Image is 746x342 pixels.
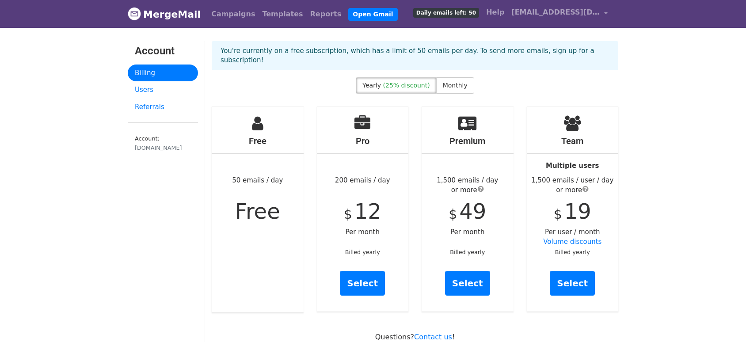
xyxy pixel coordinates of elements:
[554,206,562,222] span: $
[422,175,514,195] div: 1,500 emails / day or more
[317,136,409,146] h4: Pro
[445,271,490,296] a: Select
[410,4,483,21] a: Daily emails left: 50
[546,162,599,170] strong: Multiple users
[483,4,508,21] a: Help
[128,81,198,99] a: Users
[450,249,485,255] small: Billed yearly
[527,106,619,312] div: Per user / month
[344,206,352,222] span: $
[317,106,409,312] div: 200 emails / day Per month
[135,45,191,57] h3: Account
[348,8,397,21] a: Open Gmail
[422,106,514,312] div: Per month
[414,333,452,341] a: Contact us
[128,65,198,82] a: Billing
[208,5,259,23] a: Campaigns
[543,238,601,246] a: Volume discounts
[212,332,618,342] p: Questions? !
[235,199,280,224] span: Free
[413,8,479,18] span: Daily emails left: 50
[128,5,201,23] a: MergeMail
[555,249,590,255] small: Billed yearly
[459,199,486,224] span: 49
[212,136,304,146] h4: Free
[128,99,198,116] a: Referrals
[135,135,191,152] small: Account:
[128,7,141,20] img: MergeMail logo
[383,82,430,89] span: (25% discount)
[550,271,595,296] a: Select
[508,4,611,24] a: [EMAIL_ADDRESS][DOMAIN_NAME]
[422,136,514,146] h4: Premium
[212,106,304,312] div: 50 emails / day
[362,82,381,89] span: Yearly
[345,249,380,255] small: Billed yearly
[527,175,619,195] div: 1,500 emails / user / day or more
[259,5,306,23] a: Templates
[443,82,468,89] span: Monthly
[511,7,600,18] span: [EMAIL_ADDRESS][DOMAIN_NAME]
[340,271,385,296] a: Select
[354,199,381,224] span: 12
[527,136,619,146] h4: Team
[307,5,345,23] a: Reports
[221,46,609,65] p: You're currently on a free subscription, which has a limit of 50 emails per day. To send more ema...
[135,144,191,152] div: [DOMAIN_NAME]
[449,206,457,222] span: $
[564,199,591,224] span: 19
